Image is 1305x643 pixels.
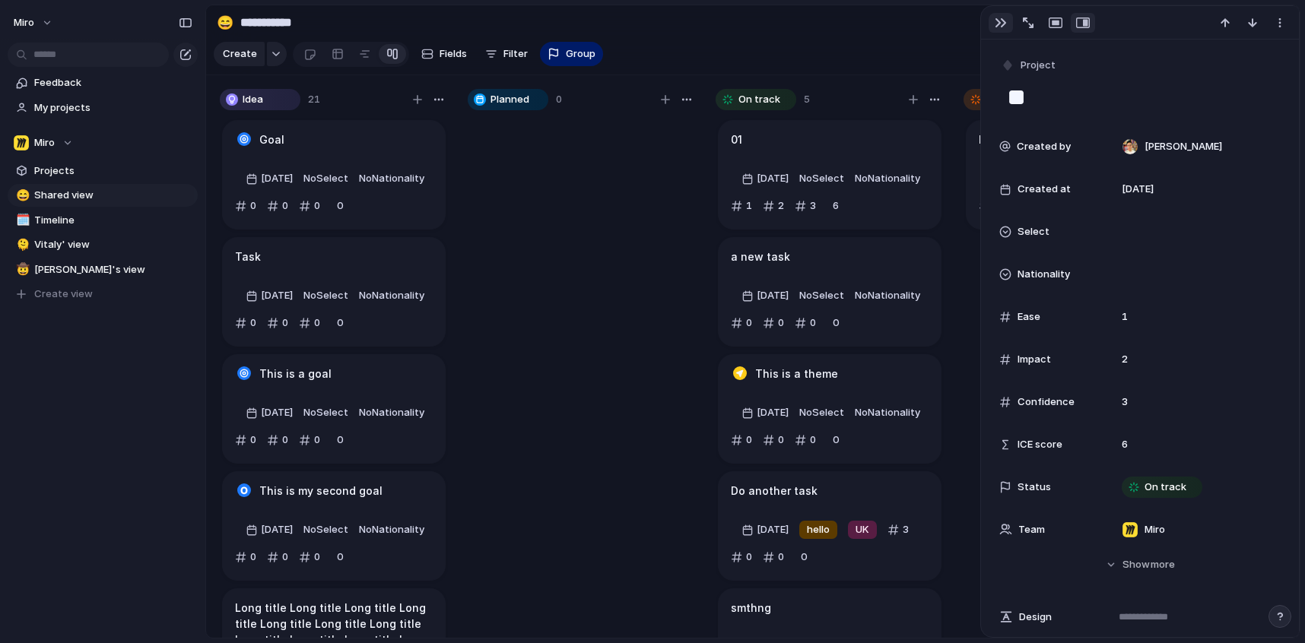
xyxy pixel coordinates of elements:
button: NoSelect [795,166,848,191]
div: 🗓️ [16,211,27,229]
button: 0 [727,428,756,452]
span: 0 [795,541,814,565]
span: 0 [827,307,846,331]
h1: Task [235,249,261,265]
span: 0 [556,92,562,107]
div: 🤠 [16,261,27,278]
span: [DATE] [261,522,293,537]
button: [DATE] [242,283,297,308]
div: Task[DATE]NoSelectNoNationality0000 [222,237,446,347]
button: 🫠 [14,237,29,252]
span: more [1151,557,1175,572]
span: No Select [799,406,844,418]
h1: Goal [259,131,284,148]
span: 0 [314,550,320,565]
div: Goal[DATE]NoSelectNoNationality0000 [222,120,446,230]
span: 0 [810,315,816,331]
span: No Select [303,289,348,301]
span: On track [1145,480,1186,495]
h1: This is my second goal [259,483,383,499]
div: 🫠 [16,236,27,254]
span: Created by [1017,139,1071,154]
span: No Nationality [359,406,424,418]
button: 0 [327,428,354,452]
a: My projects [8,97,198,119]
button: 0 [727,311,756,335]
span: 0 [282,432,288,448]
button: 0 [295,311,324,335]
button: NoNationality [355,401,428,425]
button: Project [998,55,1060,77]
span: Projects [34,163,192,179]
button: 0 [327,545,354,569]
span: My projects [34,100,192,116]
div: 01[DATE]NoSelectNoNationality1236 [718,120,941,230]
span: No Nationality [359,289,424,301]
button: 3 [791,194,820,218]
span: No Nationality [855,172,920,184]
button: [DATE] [242,166,297,191]
div: 🤠[PERSON_NAME]'s view [8,258,198,281]
span: 0 [778,315,784,331]
span: 0 [250,315,256,331]
button: [DATE] [738,518,792,542]
span: Create view [34,287,93,302]
button: Miro [8,131,198,154]
span: Impact [1018,352,1051,367]
button: 0 [975,194,1004,218]
span: Create [223,46,257,62]
span: 5 [804,92,810,107]
span: Feedback [34,75,192,90]
button: 0 [231,311,260,335]
button: [DATE] [242,518,297,542]
button: Create view [8,283,198,306]
span: Nationality [1018,267,1070,282]
span: 0 [331,424,350,448]
button: 0 [263,194,292,218]
div: Meet the client[DATE]NoSelectUS0000 [966,120,1189,230]
span: 0 [810,432,816,448]
span: 0 [250,432,256,448]
div: 😄Shared view [8,184,198,207]
button: NoSelect [300,401,352,425]
span: 0 [746,550,752,565]
span: Idea [243,92,263,107]
span: ICE score [1018,437,1062,452]
span: Project [1021,58,1056,73]
span: No Select [303,172,348,184]
button: 3 [884,518,913,542]
span: [DATE] [261,171,293,186]
span: Design [1019,610,1052,625]
span: On track [738,92,780,107]
span: 0 [282,198,288,214]
button: NoNationality [355,518,428,542]
h1: a new task [731,249,790,265]
span: 0 [331,541,350,565]
span: 1 [746,198,752,214]
span: Fields [440,46,467,62]
div: 🫠Vitaly' view [8,233,198,256]
span: [DATE] [757,171,789,186]
button: 0 [823,311,849,335]
span: Planned [491,92,529,107]
div: This is a goal[DATE]NoSelectNoNationality0000 [222,354,446,464]
button: NoSelect [300,283,352,308]
span: [DATE] [261,288,293,303]
button: [DATE] [738,166,792,191]
div: 😄 [16,187,27,204]
span: hello [807,522,830,537]
span: [DATE] [757,288,789,303]
span: Show [1122,557,1150,572]
button: NoSelect [300,166,352,191]
span: No Select [799,289,844,301]
span: Status [1018,480,1051,495]
button: 0 [791,311,820,335]
span: 0 [827,424,846,448]
span: 0 [778,550,784,565]
button: 0 [327,194,354,218]
button: miro [7,11,61,35]
div: 🗓️Timeline [8,209,198,232]
span: [DATE] [757,522,789,537]
span: 1 [1116,309,1134,325]
span: Ease [1018,309,1040,325]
